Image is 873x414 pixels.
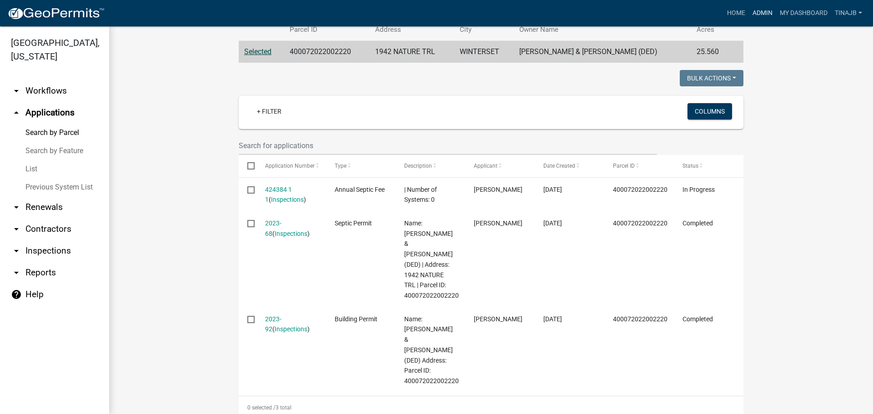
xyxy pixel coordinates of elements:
span: Tyler Lentz [474,219,522,227]
a: 424384 1 1 [265,186,292,204]
input: Search for applications [239,136,657,155]
button: Columns [687,103,732,120]
span: Completed [682,219,713,227]
datatable-header-cell: Applicant [465,155,535,177]
span: Description [404,163,432,169]
datatable-header-cell: Date Created [535,155,604,177]
span: 400072022002220 [613,219,667,227]
th: Acres [691,19,731,40]
div: ( ) [265,314,317,335]
a: 2023-92 [265,315,281,333]
span: Annual Septic Fee [335,186,385,193]
a: + Filter [250,103,289,120]
datatable-header-cell: Select [239,155,256,177]
a: 2023-68 [265,219,281,237]
span: 400072022002220 [613,315,667,323]
span: Name: RETHMEIER, ROSS S & EMILY R (DED) Address: Parcel ID: 400072022002220 [404,315,459,385]
i: arrow_drop_down [11,245,22,256]
i: arrow_drop_up [11,107,22,118]
span: 400072022002220 [613,186,667,193]
span: 0 selected / [247,404,276,411]
span: Date Created [543,163,575,169]
th: Parcel ID [284,19,370,40]
i: arrow_drop_down [11,85,22,96]
div: ( ) [265,185,317,205]
datatable-header-cell: Parcel ID [604,155,674,177]
datatable-header-cell: Type [326,155,395,177]
td: 25.560 [691,41,731,63]
a: Inspections [275,230,307,237]
span: Applicant [474,163,497,169]
datatable-header-cell: Description [396,155,465,177]
datatable-header-cell: Status [674,155,743,177]
th: City [454,19,514,40]
span: Name: RETHMEIER, ROSS S & EMILY R (DED) | Address: 1942 NATURE TRL | Parcel ID: 400072022002220 [404,219,459,299]
span: Building Permit [335,315,377,323]
a: Home [723,5,749,22]
a: Inspections [275,325,307,333]
span: Tyler Lentz [474,315,522,323]
th: Owner Name [514,19,691,40]
a: Inspections [271,196,304,203]
span: | Number of Systems: 0 [404,186,437,204]
th: Address [370,19,454,40]
i: arrow_drop_down [11,224,22,234]
span: Type [335,163,346,169]
datatable-header-cell: Application Number [256,155,326,177]
span: 07/14/2023 [543,219,562,227]
i: arrow_drop_down [11,202,22,213]
a: Admin [749,5,776,22]
span: Status [682,163,698,169]
span: Completed [682,315,713,323]
span: 05/21/2025 [543,186,562,193]
td: WINTERSET [454,41,514,63]
button: Bulk Actions [680,70,743,86]
div: ( ) [265,218,317,239]
span: 07/05/2023 [543,315,562,323]
i: arrow_drop_down [11,267,22,278]
a: Selected [244,47,271,56]
td: [PERSON_NAME] & [PERSON_NAME] (DED) [514,41,691,63]
span: In Progress [682,186,715,193]
span: Parcel ID [613,163,635,169]
span: Ross Rethmeier [474,186,522,193]
i: help [11,289,22,300]
span: Application Number [265,163,315,169]
a: Tinajb [831,5,866,22]
td: 400072022002220 [284,41,370,63]
td: 1942 NATURE TRL [370,41,454,63]
span: Septic Permit [335,219,372,227]
a: My Dashboard [776,5,831,22]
